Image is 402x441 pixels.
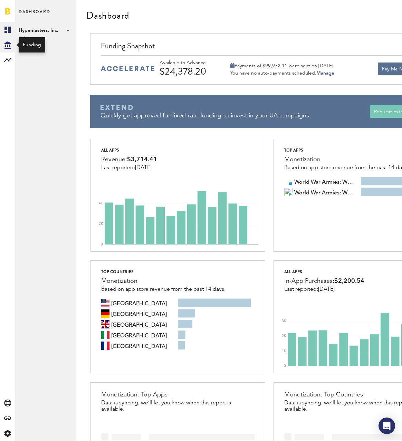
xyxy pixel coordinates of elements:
[100,112,370,120] div: Quickly get approved for fixed-rate funding to invest in your UA campaigns.
[99,202,103,205] text: 4K
[99,222,103,226] text: 2K
[230,70,335,76] div: You have no auto-payments scheduled.
[15,5,39,11] span: Support
[19,8,50,22] span: Dashboard
[101,268,226,276] div: Top countries
[289,182,293,185] img: 21.png
[316,71,334,76] a: Manage
[160,66,225,77] div: $24,378.20
[334,278,364,284] span: $2,200.54
[284,188,293,196] img: iK6Hy6lsWsqeWK0ybwQTtYBaSSZLCokXQRyyygXHAZVWEMQuJ3uvW-R48qew49TNqoO4
[160,60,225,66] div: Available to Advance
[101,243,103,246] text: 0
[284,286,364,293] div: Last reported:
[86,10,129,21] div: Dashboard
[282,349,286,353] text: 1K
[101,320,109,328] img: gb.svg
[284,276,364,286] div: In-App Purchases:
[111,309,167,318] span: Germany
[284,268,364,276] div: All apps
[23,41,41,48] div: Funding
[135,165,152,171] span: [DATE]
[101,299,109,307] img: us.svg
[101,146,157,154] div: All apps
[19,26,73,35] span: Hypemasters, Inc.
[284,364,286,368] text: 0
[289,192,293,196] img: 17.png
[111,320,167,328] span: United Kingdom
[101,309,109,318] img: de.svg
[101,342,109,350] img: fr.svg
[127,156,157,163] span: $3,714.41
[101,286,226,293] div: Based on app store revenue from the past 14 days.
[19,35,73,43] span: Admin
[101,154,157,165] div: Revenue:
[111,299,167,307] span: United States
[379,418,395,434] div: Open Intercom Messenger
[111,331,167,339] span: Italy
[294,188,354,196] span: World War Armies: WW2 PvP RTS
[100,105,133,110] img: Braavo Extend
[294,177,354,185] span: World War Armies: WW2 PvP RTS
[101,276,226,286] div: Monetization
[101,165,157,171] div: Last reported:
[282,335,286,338] text: 2K
[101,390,255,400] div: Monetization: Top Apps
[230,63,335,69] div: Payments of $99,972.11 were sent on [DATE].
[101,331,109,339] img: it.svg
[101,400,255,412] div: Data is syncing, we’ll let you know when this report is available.
[318,287,335,292] span: [DATE]
[111,342,167,350] span: France
[282,319,286,323] text: 3K
[101,66,154,71] img: accelerate-medium-blue-logo.svg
